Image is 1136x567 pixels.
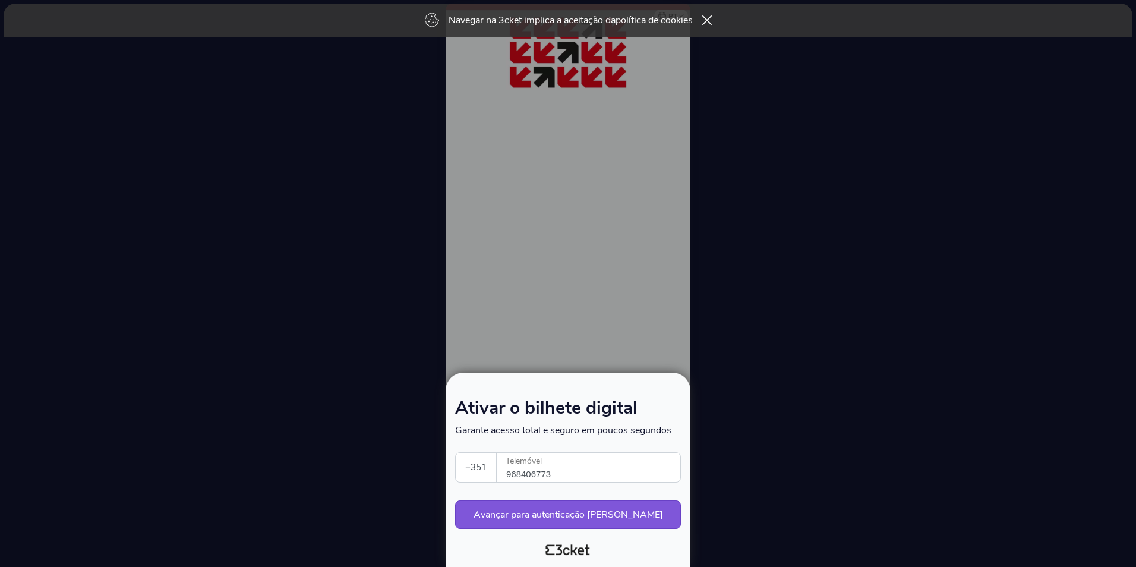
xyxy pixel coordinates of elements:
[506,453,680,482] input: Telemóvel
[497,453,681,470] label: Telemóvel
[455,500,681,529] button: Avançar para autenticação [PERSON_NAME]
[455,424,681,437] p: Garante acesso total e seguro em poucos segundos
[455,400,681,424] h1: Ativar o bilhete digital
[616,14,693,27] a: política de cookies
[449,14,693,27] p: Navegar na 3cket implica a aceitação da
